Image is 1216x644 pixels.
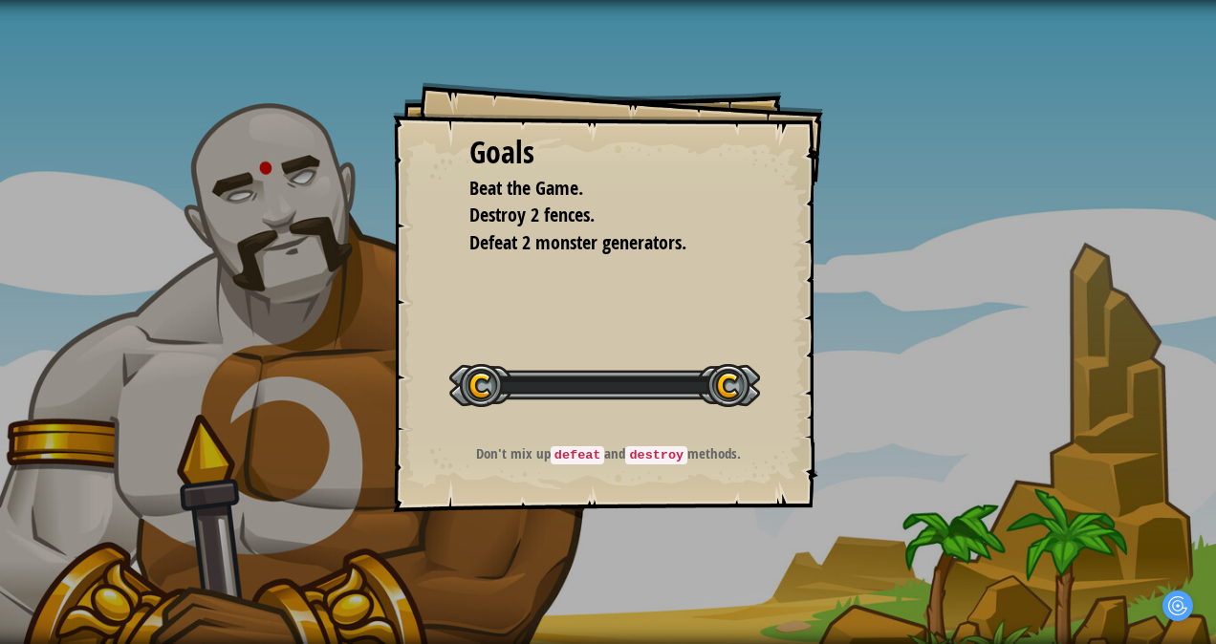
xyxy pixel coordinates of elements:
li: Destroy 2 fences. [445,202,742,229]
span: Destroy 2 fences. [469,202,595,227]
p: Don't mix up and methods. [417,443,800,464]
span: Beat the Game. [469,175,583,201]
div: Goals [469,131,747,175]
code: defeat [551,446,605,464]
span: Defeat 2 monster generators. [469,229,686,255]
li: Defeat 2 monster generators. [445,229,742,257]
li: Beat the Game. [445,175,742,203]
code: destroy [625,446,687,464]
